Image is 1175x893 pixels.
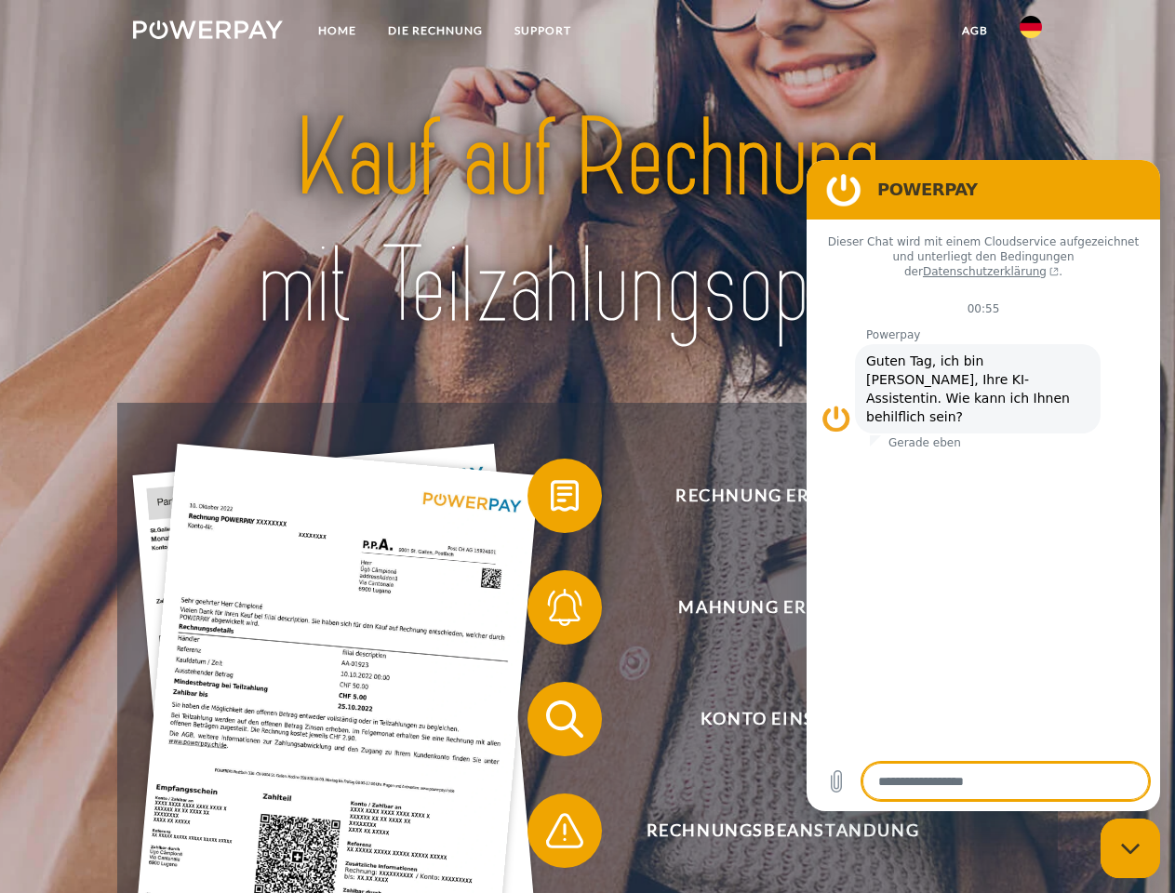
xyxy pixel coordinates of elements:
img: qb_warning.svg [541,807,588,854]
span: Konto einsehen [554,682,1010,756]
a: Home [302,14,372,47]
iframe: Schaltfläche zum Öffnen des Messaging-Fensters; Konversation läuft [1101,819,1160,878]
span: Rechnung erhalten? [554,459,1010,533]
img: qb_bell.svg [541,584,588,631]
a: SUPPORT [499,14,587,47]
button: Mahnung erhalten? [527,570,1011,645]
button: Konto einsehen [527,682,1011,756]
button: Rechnungsbeanstandung [527,793,1011,868]
a: DIE RECHNUNG [372,14,499,47]
img: qb_search.svg [541,696,588,742]
span: Mahnung erhalten? [554,570,1010,645]
span: Rechnungsbeanstandung [554,793,1010,868]
img: de [1020,16,1042,38]
iframe: Messaging-Fenster [807,160,1160,811]
img: qb_bill.svg [541,473,588,519]
img: title-powerpay_de.svg [178,89,997,356]
button: Rechnung erhalten? [527,459,1011,533]
img: logo-powerpay-white.svg [133,20,283,39]
a: agb [946,14,1004,47]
